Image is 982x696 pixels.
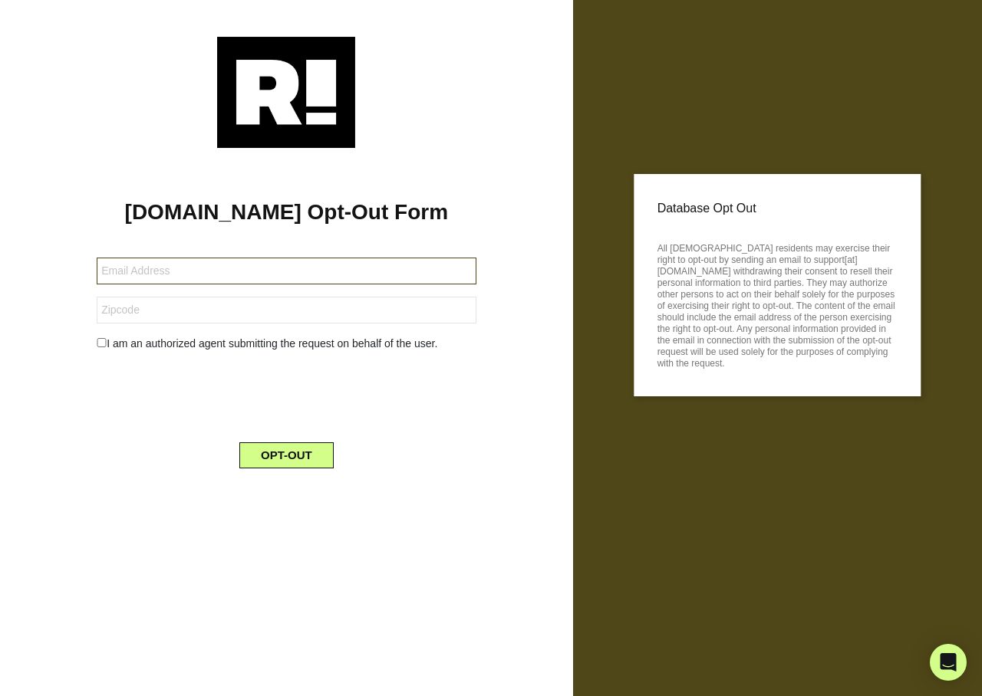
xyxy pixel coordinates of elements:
div: I am an authorized agent submitting the request on behalf of the user. [85,336,487,352]
p: All [DEMOGRAPHIC_DATA] residents may exercise their right to opt-out by sending an email to suppo... [657,238,898,369]
iframe: reCAPTCHA [170,364,403,424]
p: Database Opt Out [657,197,898,220]
input: Zipcode [97,297,476,323]
input: Email Address [97,258,476,284]
div: Open Intercom Messenger [930,644,967,681]
h1: [DOMAIN_NAME] Opt-Out Form [23,199,550,225]
img: Retention.com [217,37,355,148]
button: OPT-OUT [239,442,334,468]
